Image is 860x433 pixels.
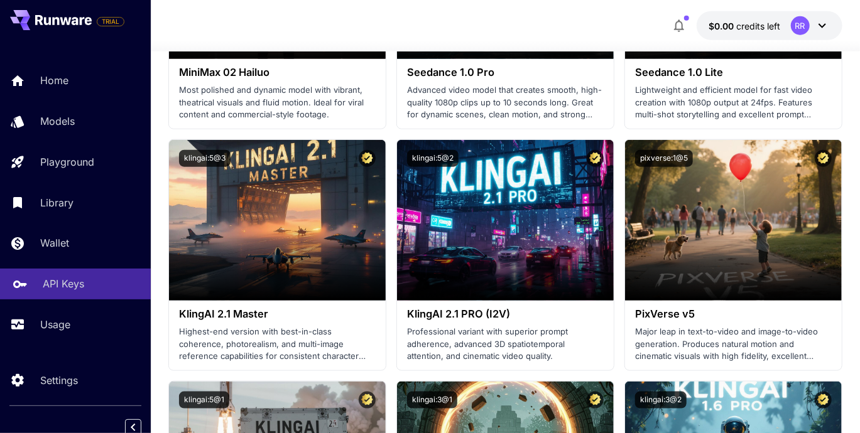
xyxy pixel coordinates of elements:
img: alt [169,140,386,301]
button: Certified Model – Vetted for best performance and includes a commercial license. [815,150,832,167]
div: $0.00 [709,19,781,33]
span: TRIAL [97,17,124,26]
p: Usage [40,317,70,332]
button: klingai:3@1 [407,392,457,409]
p: Models [40,114,75,129]
button: klingai:3@2 [635,392,687,409]
p: Library [40,195,73,210]
p: Lightweight and efficient model for fast video creation with 1080p output at 24fps. Features mult... [635,84,832,121]
p: Major leap in text-to-video and image-to-video generation. Produces natural motion and cinematic ... [635,326,832,363]
button: Certified Model – Vetted for best performance and includes a commercial license. [815,392,832,409]
p: Home [40,73,68,88]
button: Certified Model – Vetted for best performance and includes a commercial license. [587,392,604,409]
img: alt [625,140,842,301]
h3: Seedance 1.0 Pro [407,67,604,78]
h3: KlingAI 2.1 Master [179,308,376,320]
p: Most polished and dynamic model with vibrant, theatrical visuals and fluid motion. Ideal for vira... [179,84,376,121]
p: Advanced video model that creates smooth, high-quality 1080p clips up to 10 seconds long. Great f... [407,84,604,121]
h3: Seedance 1.0 Lite [635,67,832,78]
button: pixverse:1@5 [635,150,693,167]
div: RR [791,16,810,35]
h3: MiniMax 02 Hailuo [179,67,376,78]
button: $0.00RR [697,11,842,40]
button: Certified Model – Vetted for best performance and includes a commercial license. [359,150,376,167]
p: Highest-end version with best-in-class coherence, photorealism, and multi-image reference capabil... [179,326,376,363]
span: Add your payment card to enable full platform functionality. [97,14,124,29]
h3: KlingAI 2.1 PRO (I2V) [407,308,604,320]
span: credits left [737,21,781,31]
p: Professional variant with superior prompt adherence, advanced 3D spatiotemporal attention, and ci... [407,326,604,363]
button: klingai:5@2 [407,150,459,167]
p: Settings [40,373,78,388]
p: Wallet [40,235,69,250]
h3: PixVerse v5 [635,308,832,320]
button: klingai:5@3 [179,150,231,167]
button: Certified Model – Vetted for best performance and includes a commercial license. [587,150,604,167]
p: Playground [40,154,94,169]
span: $0.00 [709,21,737,31]
p: API Keys [43,276,84,291]
button: klingai:5@1 [179,392,229,409]
button: Certified Model – Vetted for best performance and includes a commercial license. [359,392,376,409]
img: alt [397,140,614,301]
